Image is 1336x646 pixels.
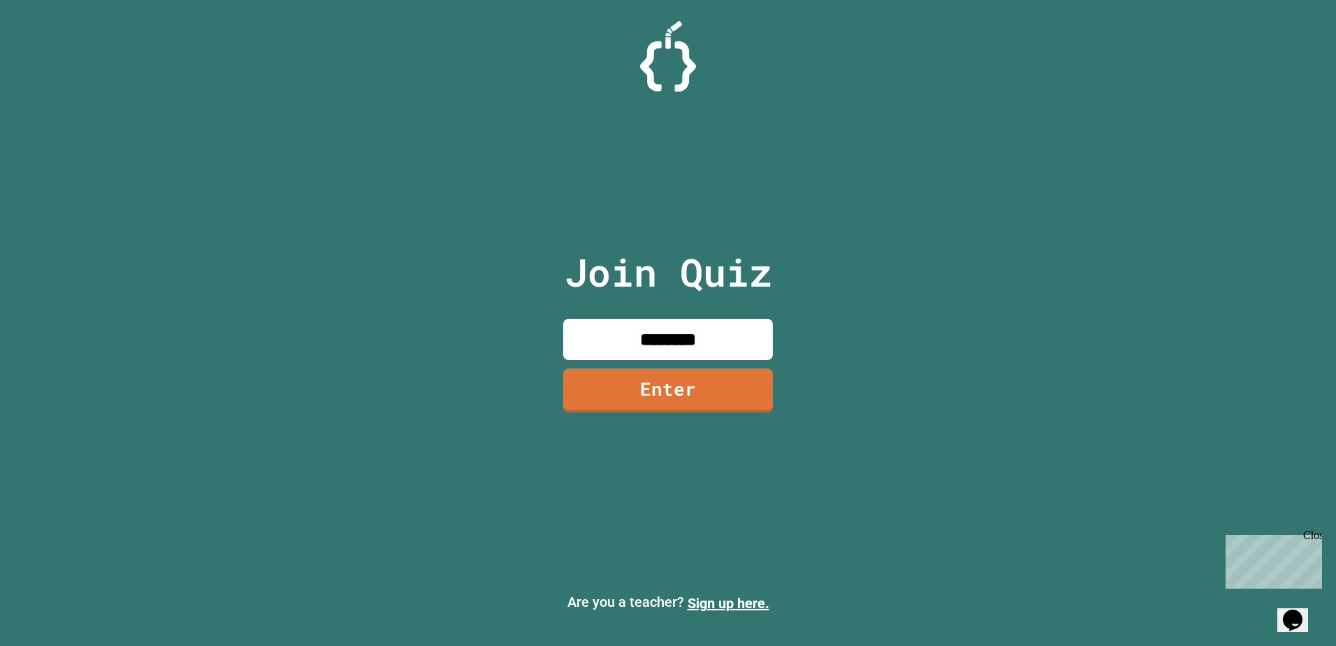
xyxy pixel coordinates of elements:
img: Logo.svg [640,21,696,92]
div: Chat with us now!Close [6,6,96,89]
p: Are you a teacher? [11,591,1325,614]
a: Sign up here. [688,595,769,612]
a: Enter [563,368,773,412]
iframe: chat widget [1277,590,1322,632]
iframe: chat widget [1220,529,1322,589]
p: Join Quiz [565,243,772,301]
